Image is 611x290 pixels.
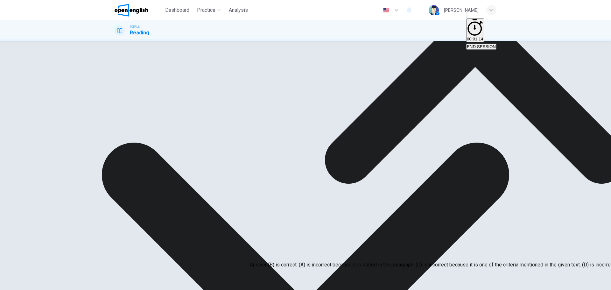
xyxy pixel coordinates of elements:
[444,6,479,14] div: [PERSON_NAME]
[130,29,149,37] h1: Reading
[115,4,148,17] img: OpenEnglish logo
[165,6,189,14] span: Dashboard
[229,6,248,14] span: Analysis
[467,37,483,41] span: 00:01:14
[130,25,140,29] span: TOEFL®
[197,6,215,14] span: Practice
[466,18,496,43] div: Hide
[382,8,390,13] img: en
[429,5,439,15] img: Profile picture
[467,44,496,49] span: END SESSION
[466,11,496,18] div: Mute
